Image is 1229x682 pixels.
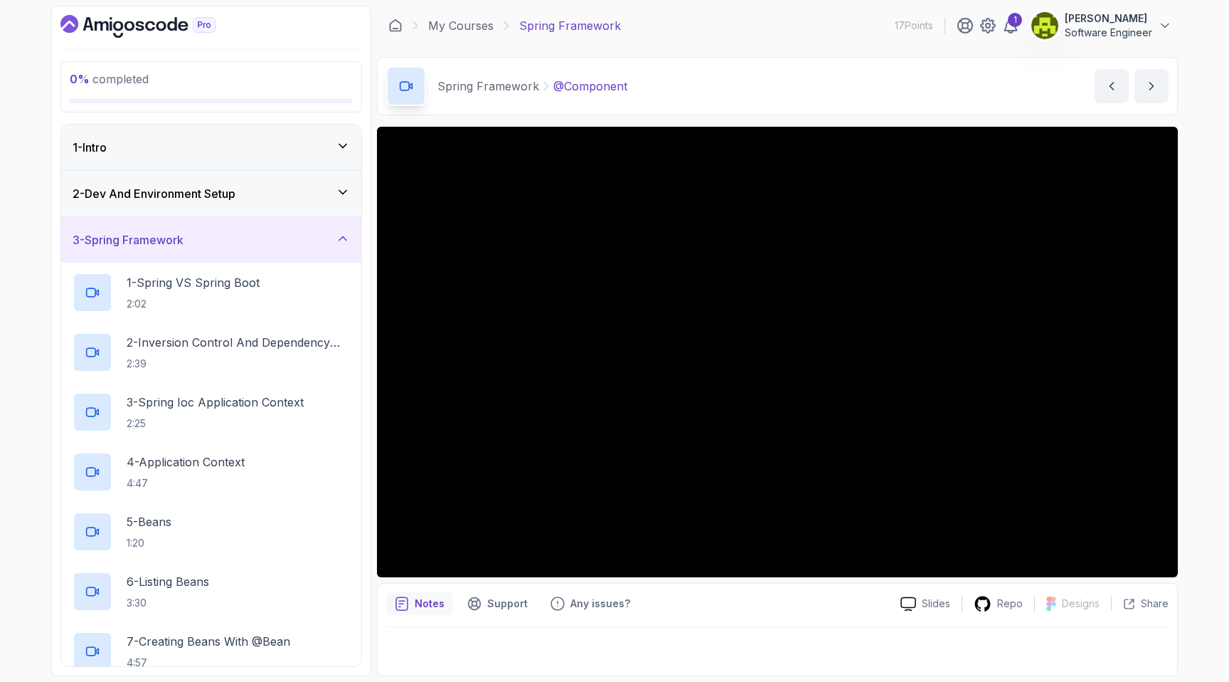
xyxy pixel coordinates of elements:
button: 3-Spring Framework [61,217,361,263]
iframe: 9 - @Component [377,127,1178,577]
a: Dashboard [388,19,403,33]
button: 3-Spring Ioc Application Context2:25 [73,392,350,432]
button: 6-Listing Beans3:30 [73,572,350,612]
h3: 1 - Intro [73,139,107,156]
a: 1 [1002,17,1019,34]
button: 1-Intro [61,125,361,170]
p: 17 Points [895,19,933,33]
p: 3:30 [127,596,209,610]
p: Repo [997,597,1023,611]
p: Support [487,597,528,611]
p: 6 - Listing Beans [127,573,209,590]
p: 1:20 [127,536,171,550]
p: 2:02 [127,297,260,311]
p: Slides [922,597,950,611]
button: Support button [459,592,536,615]
p: 7 - Creating Beans With @Bean [127,633,290,650]
h3: 2 - Dev And Environment Setup [73,185,235,202]
p: 4 - Application Context [127,453,245,471]
button: 5-Beans1:20 [73,512,350,552]
p: 4:57 [127,656,290,670]
p: Designs [1062,597,1100,611]
p: Spring Framework [437,78,539,95]
p: @Component [553,78,627,95]
button: Feedback button [542,592,639,615]
p: 2 - Inversion Control And Dependency Injection [127,334,350,351]
a: Slides [889,597,962,612]
p: Any issues? [570,597,630,611]
img: user profile image [1031,12,1058,39]
button: 7-Creating Beans With @Bean4:57 [73,631,350,671]
p: [PERSON_NAME] [1065,11,1152,26]
button: 2-Dev And Environment Setup [61,171,361,216]
span: completed [70,72,149,86]
p: Spring Framework [519,17,621,34]
p: 3 - Spring Ioc Application Context [127,394,304,411]
p: Software Engineer [1065,26,1152,40]
a: Repo [962,595,1034,613]
p: Notes [415,597,445,611]
button: next content [1134,69,1169,103]
button: 2-Inversion Control And Dependency Injection2:39 [73,332,350,372]
p: 1 - Spring VS Spring Boot [127,274,260,291]
p: 2:25 [127,416,304,431]
button: Share [1111,597,1169,611]
button: user profile image[PERSON_NAME]Software Engineer [1031,11,1172,40]
a: Dashboard [60,15,248,38]
p: 5 - Beans [127,513,171,530]
button: notes button [386,592,453,615]
h3: 3 - Spring Framework [73,231,183,248]
p: 4:47 [127,476,245,490]
p: 2:39 [127,357,350,371]
button: previous content [1095,69,1129,103]
span: 0 % [70,72,90,86]
div: 1 [1008,13,1022,27]
a: My Courses [428,17,494,34]
p: Share [1141,597,1169,611]
button: 4-Application Context4:47 [73,452,350,492]
button: 1-Spring VS Spring Boot2:02 [73,273,350,313]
